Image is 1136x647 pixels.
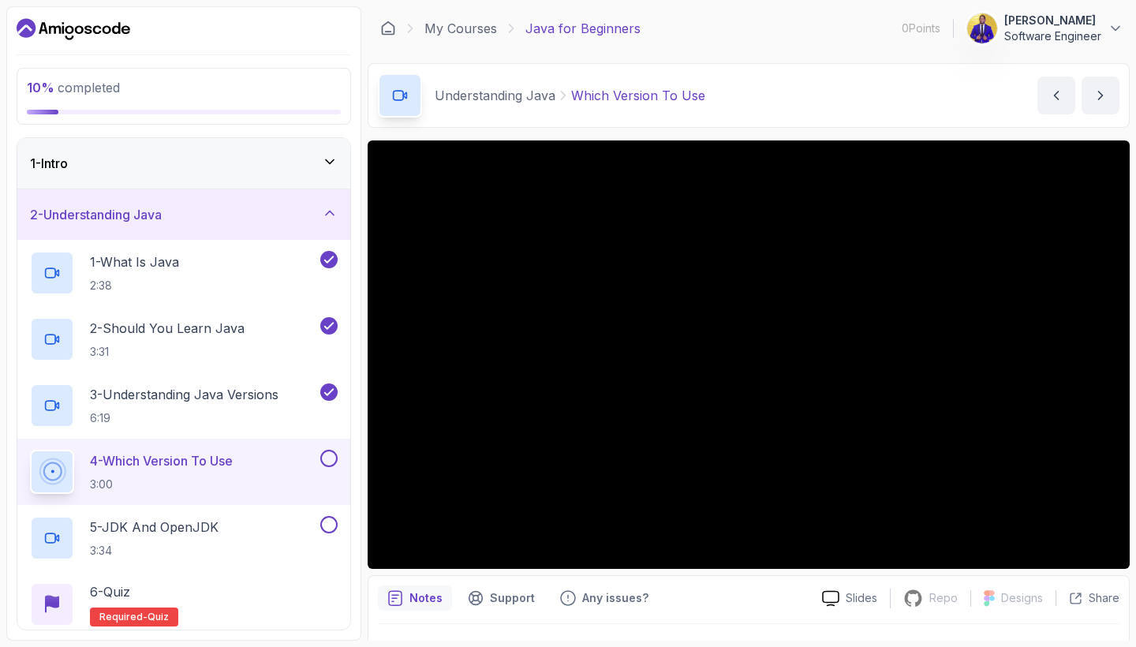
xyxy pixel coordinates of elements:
[902,21,940,36] p: 0 Points
[458,585,544,611] button: Support button
[17,138,350,189] button: 1-Intro
[1082,77,1119,114] button: next content
[551,585,658,611] button: Feedback button
[27,80,120,95] span: completed
[1004,13,1101,28] p: [PERSON_NAME]
[30,582,338,626] button: 6-QuizRequired-quiz
[90,451,233,470] p: 4 - Which Version To Use
[30,205,162,224] h3: 2 - Understanding Java
[30,154,68,173] h3: 1 - Intro
[1004,28,1101,44] p: Software Engineer
[1056,590,1119,606] button: Share
[90,252,179,271] p: 1 - What Is Java
[90,385,278,404] p: 3 - Understanding Java Versions
[525,19,641,38] p: Java for Beginners
[490,590,535,606] p: Support
[571,86,705,105] p: Which Version To Use
[409,590,443,606] p: Notes
[929,590,958,606] p: Repo
[30,516,338,560] button: 5-JDK And OpenJDK3:34
[30,450,338,494] button: 4-Which Version To Use3:00
[30,383,338,428] button: 3-Understanding Java Versions6:19
[90,278,179,294] p: 2:38
[90,319,245,338] p: 2 - Should You Learn Java
[90,410,278,426] p: 6:19
[30,251,338,295] button: 1-What Is Java2:38
[148,611,169,623] span: quiz
[1089,590,1119,606] p: Share
[424,19,497,38] a: My Courses
[30,317,338,361] button: 2-Should You Learn Java3:31
[966,13,1123,44] button: user profile image[PERSON_NAME]Software Engineer
[90,344,245,360] p: 3:31
[90,477,233,492] p: 3:00
[90,518,219,537] p: 5 - JDK And OpenJDK
[1037,77,1075,114] button: previous content
[368,140,1130,569] iframe: 4 - Which Version To Use
[378,585,452,611] button: notes button
[99,611,148,623] span: Required-
[809,590,890,607] a: Slides
[90,582,130,601] p: 6 - Quiz
[27,80,54,95] span: 10 %
[380,21,396,36] a: Dashboard
[90,543,219,559] p: 3:34
[17,189,350,240] button: 2-Understanding Java
[582,590,648,606] p: Any issues?
[17,17,130,42] a: Dashboard
[1001,590,1043,606] p: Designs
[846,590,877,606] p: Slides
[967,13,997,43] img: user profile image
[435,86,555,105] p: Understanding Java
